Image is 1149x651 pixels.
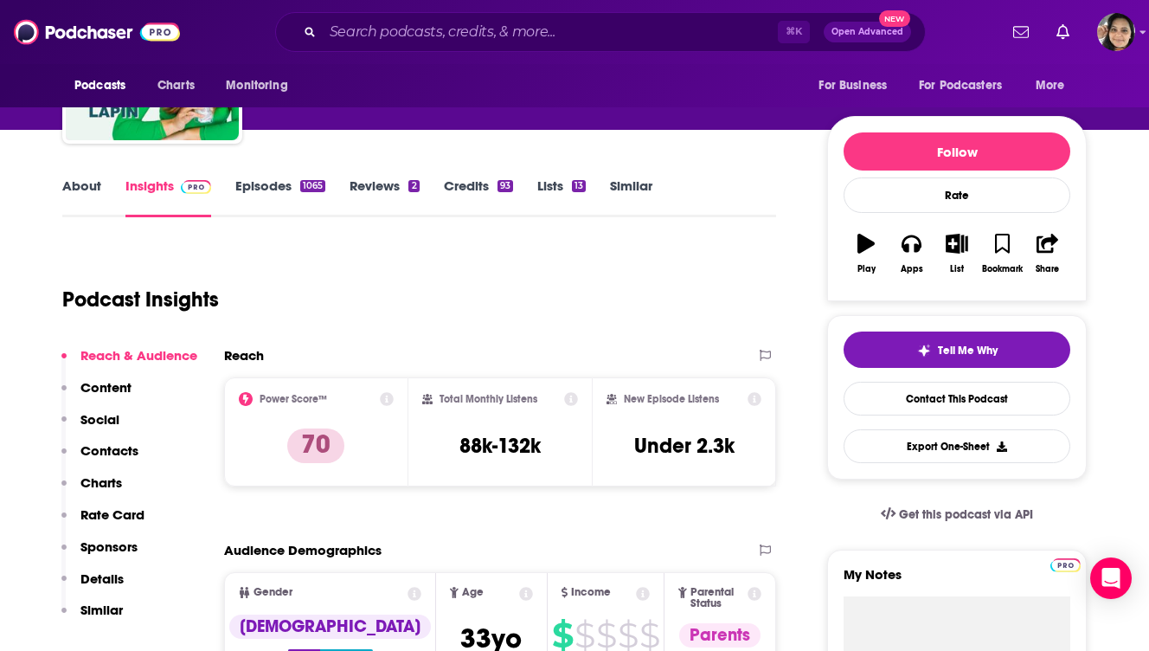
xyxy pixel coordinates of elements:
label: My Notes [844,566,1070,596]
span: Gender [254,587,292,598]
p: Content [80,379,132,396]
p: Reach & Audience [80,347,197,364]
button: tell me why sparkleTell Me Why [844,332,1070,368]
a: Contact This Podcast [844,382,1070,416]
span: For Business [818,74,887,98]
span: Get this podcast via API [899,507,1033,522]
span: Parental Status [690,587,745,609]
img: Podchaser Pro [1050,558,1081,572]
span: Logged in as shelbyjanner [1097,13,1135,51]
p: Social [80,411,119,428]
p: Sponsors [80,538,138,555]
h3: Under 2.3k [634,433,735,459]
button: List [934,222,979,285]
button: Social [61,411,119,443]
a: About [62,177,101,217]
a: Show notifications dropdown [1050,17,1076,47]
h2: Audience Demographics [224,542,382,558]
a: Charts [146,69,205,102]
a: Pro website [1050,556,1081,572]
button: Reach & Audience [61,347,197,379]
span: $ [596,622,616,649]
div: List [950,264,964,274]
button: Charts [61,474,122,506]
h2: Reach [224,347,264,364]
button: open menu [806,69,908,102]
span: Age [462,587,484,598]
span: Open Advanced [831,28,903,36]
button: Export One-Sheet [844,429,1070,463]
div: Share [1036,264,1059,274]
button: Rate Card [61,506,144,538]
span: ⌘ K [778,21,810,43]
div: Parents [679,623,761,648]
button: Share [1025,222,1070,285]
div: Search podcasts, credits, & more... [275,12,926,52]
div: Open Intercom Messenger [1090,558,1132,599]
a: Reviews2 [350,177,419,217]
p: 70 [287,429,344,463]
img: Podchaser - Follow, Share and Rate Podcasts [14,16,180,48]
button: open menu [1024,69,1087,102]
div: 2 [408,180,419,192]
img: User Profile [1097,13,1135,51]
button: Bookmark [979,222,1024,285]
a: Credits93 [444,177,513,217]
img: Podchaser Pro [181,180,211,194]
span: Income [571,587,611,598]
div: Bookmark [982,264,1023,274]
button: Apps [889,222,934,285]
p: Details [80,570,124,587]
span: New [879,10,910,27]
button: open menu [908,69,1027,102]
p: Charts [80,474,122,491]
p: Contacts [80,442,138,459]
p: Similar [80,602,123,618]
a: Show notifications dropdown [1006,17,1036,47]
button: Show profile menu [1097,13,1135,51]
div: Play [857,264,876,274]
h2: Total Monthly Listens [440,393,537,405]
button: Follow [844,132,1070,171]
button: Open AdvancedNew [824,22,911,42]
button: Sponsors [61,538,138,570]
h2: New Episode Listens [624,393,719,405]
a: Similar [610,177,652,217]
button: Contacts [61,442,138,474]
span: $ [552,622,573,649]
h2: Power Score™ [260,393,327,405]
span: $ [618,622,638,649]
p: Rate Card [80,506,144,523]
h3: 88k-132k [459,433,541,459]
button: Play [844,222,889,285]
input: Search podcasts, credits, & more... [323,18,778,46]
span: Charts [157,74,195,98]
span: $ [639,622,659,649]
a: Episodes1065 [235,177,325,217]
h1: Podcast Insights [62,287,219,313]
span: $ [574,622,594,649]
div: Apps [901,264,923,274]
span: Podcasts [74,74,125,98]
button: Details [61,570,124,603]
div: [DEMOGRAPHIC_DATA] [229,615,431,639]
div: 1065 [300,180,325,192]
a: Lists13 [537,177,586,217]
div: 13 [572,180,586,192]
span: Tell Me Why [938,344,998,358]
a: InsightsPodchaser Pro [125,177,211,217]
span: Monitoring [226,74,287,98]
button: open menu [214,69,310,102]
a: Get this podcast via API [867,493,1047,536]
img: tell me why sparkle [917,344,931,358]
span: For Podcasters [919,74,1002,98]
button: Content [61,379,132,411]
div: Rate [844,177,1070,213]
button: Similar [61,602,123,634]
span: More [1036,74,1065,98]
div: 93 [497,180,513,192]
button: open menu [62,69,148,102]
